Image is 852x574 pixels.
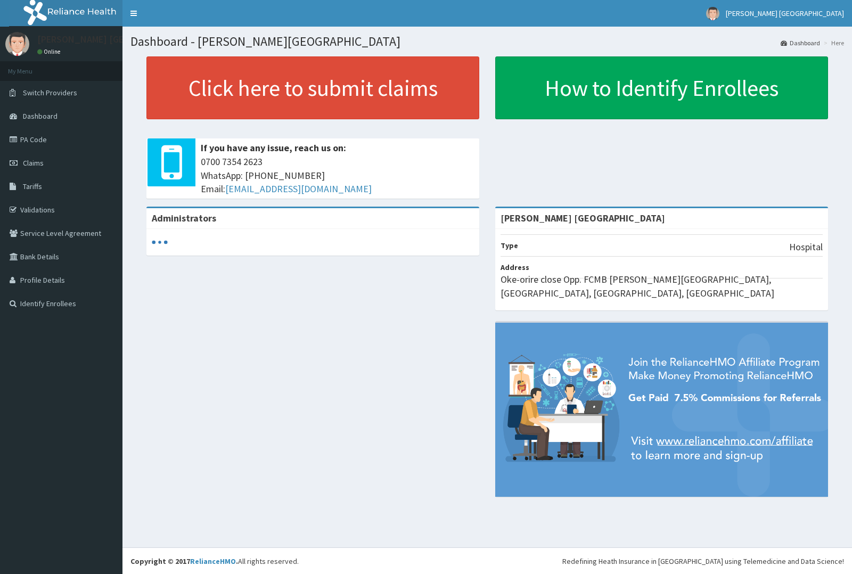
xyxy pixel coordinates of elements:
[562,556,844,567] div: Redefining Heath Insurance in [GEOGRAPHIC_DATA] using Telemedicine and Data Science!
[23,111,58,121] span: Dashboard
[146,56,479,119] a: Click here to submit claims
[201,142,346,154] b: If you have any issue, reach us on:
[23,88,77,97] span: Switch Providers
[821,38,844,47] li: Here
[501,212,665,224] strong: [PERSON_NAME] [GEOGRAPHIC_DATA]
[152,234,168,250] svg: audio-loading
[495,323,828,497] img: provider-team-banner.png
[23,182,42,191] span: Tariffs
[225,183,372,195] a: [EMAIL_ADDRESS][DOMAIN_NAME]
[5,32,29,56] img: User Image
[781,38,820,47] a: Dashboard
[130,556,238,566] strong: Copyright © 2017 .
[495,56,828,119] a: How to Identify Enrollees
[201,155,474,196] span: 0700 7354 2623 WhatsApp: [PHONE_NUMBER] Email:
[23,158,44,168] span: Claims
[501,263,529,272] b: Address
[501,241,518,250] b: Type
[501,273,823,300] p: Oke-orire close Opp. FCMB [PERSON_NAME][GEOGRAPHIC_DATA], [GEOGRAPHIC_DATA], [GEOGRAPHIC_DATA], [...
[37,48,63,55] a: Online
[130,35,844,48] h1: Dashboard - [PERSON_NAME][GEOGRAPHIC_DATA]
[37,35,197,44] p: [PERSON_NAME] [GEOGRAPHIC_DATA]
[726,9,844,18] span: [PERSON_NAME] [GEOGRAPHIC_DATA]
[789,240,823,254] p: Hospital
[152,212,216,224] b: Administrators
[706,7,719,20] img: User Image
[190,556,236,566] a: RelianceHMO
